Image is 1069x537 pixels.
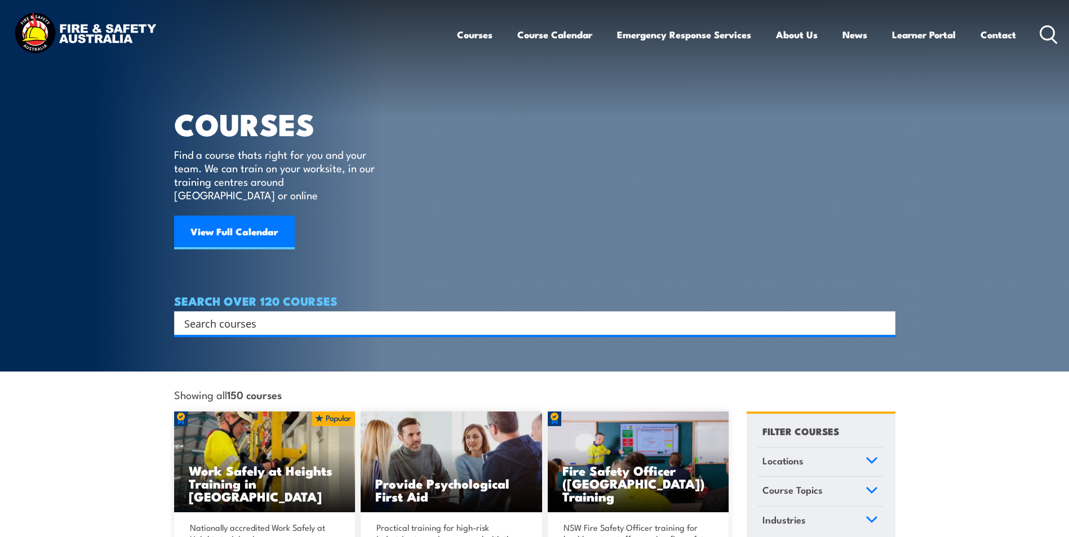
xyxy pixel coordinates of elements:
[227,387,282,402] strong: 150 courses
[174,294,895,307] h4: SEARCH OVER 120 COURSES
[757,507,883,536] a: Industries
[174,411,356,513] a: Work Safely at Heights Training in [GEOGRAPHIC_DATA]
[174,388,282,400] span: Showing all
[361,411,542,513] img: Mental Health First Aid Training Course from Fire & Safety Australia
[174,216,295,249] a: View Full Calendar
[174,110,391,137] h1: COURSES
[375,477,527,503] h3: Provide Psychological First Aid
[762,482,823,498] span: Course Topics
[757,447,883,477] a: Locations
[981,20,1016,50] a: Contact
[876,315,891,331] button: Search magnifier button
[776,20,818,50] a: About Us
[174,411,356,513] img: Work Safely at Heights Training (1)
[548,411,729,513] a: Fire Safety Officer ([GEOGRAPHIC_DATA]) Training
[361,411,542,513] a: Provide Psychological First Aid
[174,147,380,202] p: Find a course thats right for you and your team. We can train on your worksite, in our training c...
[457,20,493,50] a: Courses
[548,411,729,513] img: Fire Safety Advisor
[842,20,867,50] a: News
[187,315,873,331] form: Search form
[517,20,592,50] a: Course Calendar
[757,477,883,506] a: Course Topics
[562,464,715,503] h3: Fire Safety Officer ([GEOGRAPHIC_DATA]) Training
[617,20,751,50] a: Emergency Response Services
[184,315,871,332] input: Search input
[189,464,341,503] h3: Work Safely at Heights Training in [GEOGRAPHIC_DATA]
[892,20,956,50] a: Learner Portal
[762,423,839,438] h4: FILTER COURSES
[762,512,806,527] span: Industries
[762,453,804,468] span: Locations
